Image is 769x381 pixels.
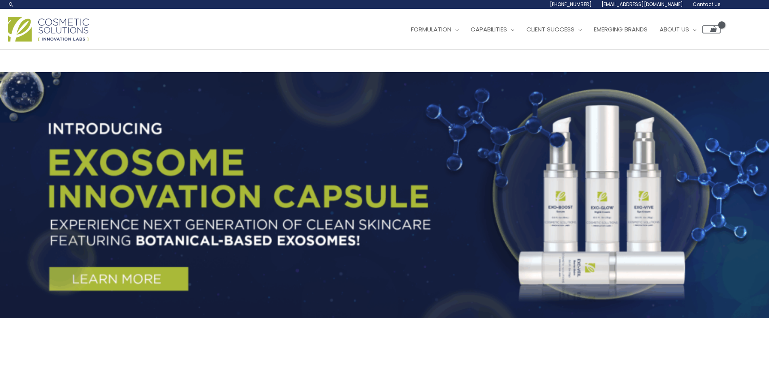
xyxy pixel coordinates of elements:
span: Capabilities [471,25,507,33]
span: Emerging Brands [594,25,647,33]
a: Emerging Brands [588,17,654,42]
span: Formulation [411,25,451,33]
nav: Site Navigation [399,17,721,42]
a: View Shopping Cart, empty [702,25,721,33]
span: Contact Us [693,1,721,8]
span: About Us [660,25,689,33]
span: [PHONE_NUMBER] [550,1,592,8]
img: Cosmetic Solutions Logo [8,17,89,42]
a: Formulation [405,17,465,42]
a: About Us [654,17,702,42]
span: Client Success [526,25,574,33]
a: Client Success [520,17,588,42]
a: Search icon link [8,1,15,8]
span: [EMAIL_ADDRESS][DOMAIN_NAME] [601,1,683,8]
a: Capabilities [465,17,520,42]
